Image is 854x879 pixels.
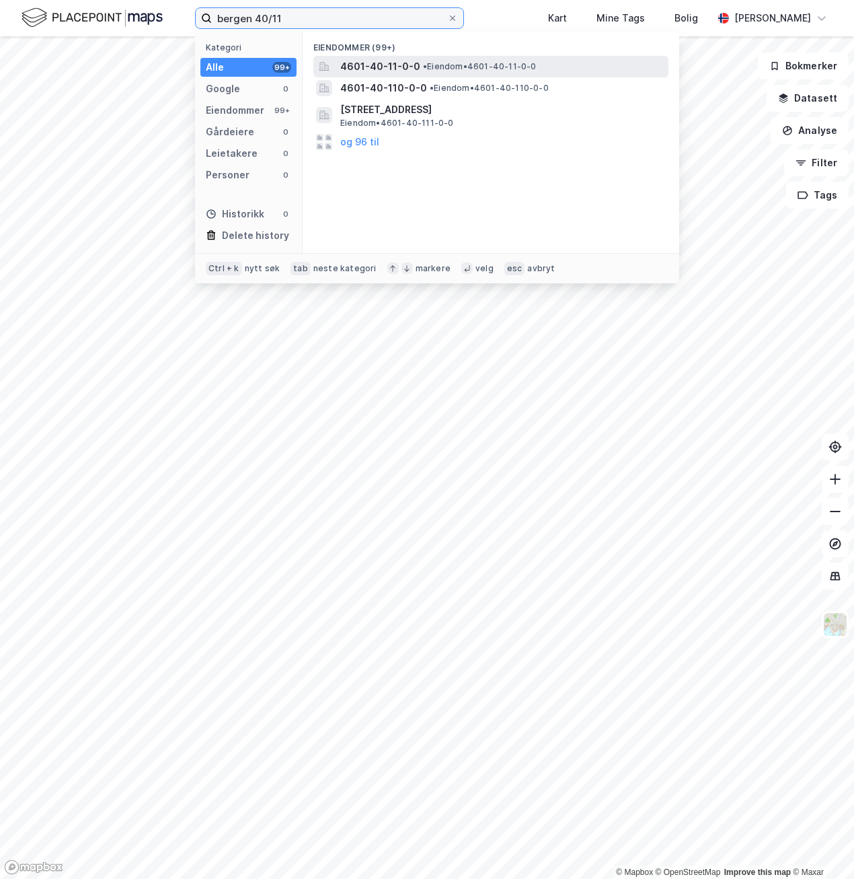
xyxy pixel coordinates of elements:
input: Søk på adresse, matrikkel, gårdeiere, leietakere eller personer [212,8,447,28]
div: tab [290,262,311,275]
div: 0 [280,83,291,94]
div: Kart [548,10,567,26]
button: Tags [786,182,849,209]
div: Alle [206,59,224,75]
div: markere [416,263,451,274]
span: Eiendom • 4601-40-110-0-0 [430,83,549,94]
span: 4601-40-11-0-0 [340,59,420,75]
a: OpenStreetMap [656,868,721,877]
button: Filter [784,149,849,176]
div: velg [475,263,494,274]
div: Google [206,81,240,97]
div: 0 [280,127,291,137]
span: [STREET_ADDRESS] [340,102,663,118]
div: 99+ [272,62,291,73]
div: nytt søk [245,263,280,274]
div: Kategori [206,42,297,52]
iframe: Chat Widget [787,814,854,879]
button: Analyse [771,117,849,144]
div: [PERSON_NAME] [734,10,811,26]
span: Eiendom • 4601-40-111-0-0 [340,118,454,129]
div: Historikk [206,206,264,222]
a: Mapbox homepage [4,859,63,875]
div: esc [504,262,525,275]
div: 99+ [272,105,291,116]
span: • [423,61,427,71]
div: Kontrollprogram for chat [787,814,854,879]
div: Leietakere [206,145,258,162]
img: Z [822,612,848,637]
span: Eiendom • 4601-40-11-0-0 [423,61,537,72]
a: Mapbox [616,868,653,877]
img: logo.f888ab2527a4732fd821a326f86c7f29.svg [22,6,163,30]
button: og 96 til [340,134,379,150]
div: 0 [280,209,291,219]
div: Delete history [222,227,289,244]
div: Eiendommer (99+) [303,32,679,56]
div: Gårdeiere [206,124,254,140]
button: Datasett [767,85,849,112]
div: Ctrl + k [206,262,242,275]
div: 0 [280,170,291,180]
span: 4601-40-110-0-0 [340,80,427,96]
span: • [430,83,434,93]
div: avbryt [527,263,555,274]
div: neste kategori [313,263,377,274]
button: Bokmerker [758,52,849,79]
div: Personer [206,167,249,183]
div: 0 [280,148,291,159]
a: Improve this map [724,868,791,877]
div: Bolig [674,10,698,26]
div: Mine Tags [596,10,645,26]
div: Eiendommer [206,102,264,118]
